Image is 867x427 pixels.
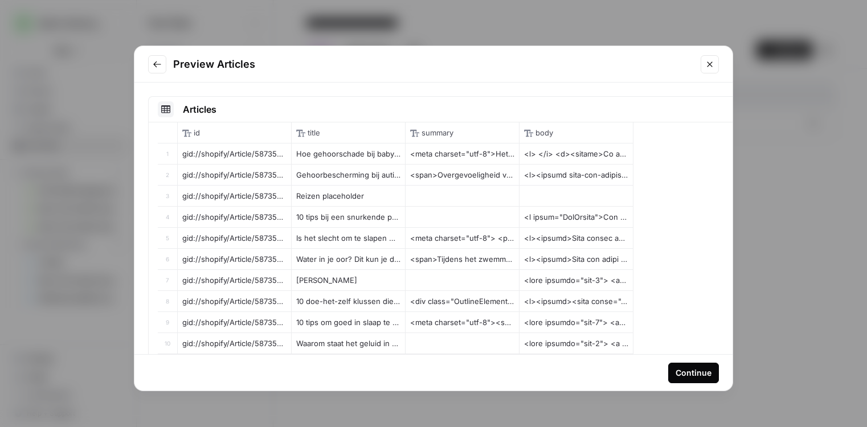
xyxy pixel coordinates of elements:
th: body [520,122,633,143]
td: <p><strong>Last van water in je oor? Dat komt vaak voor na zwemmen in zee of in het zwembad en na... [520,249,633,270]
td: <meta charset="utf-8"> <p><strong>Licht uit, ogen dicht en slapen. Tja, was het maar zo simpel om... [520,312,633,333]
td: Water in je oor? Dit kun je doen! [292,249,406,270]
td: 10 [158,333,178,354]
td: gid://shopify/Article/587354374363 [178,249,292,270]
td: <meta charset="utf-8"> <p class="subtitle">Heb jij al kaarten gescoord voor de nieuwe Star Wars f... [520,333,633,354]
td: gid://shopify/Article/587354538203 [178,312,292,333]
td: gid://shopify/Article/587354505435 [178,291,292,312]
td: 10 doe-het-zelf klussen die gehoorschade kunnen veroorzaken [292,291,406,312]
td: gid://shopify/Article/587354210523 [178,143,292,165]
td: 3 [158,186,178,207]
td: Hoe gehoorschade bij baby’s en kinderen voorkomen? [292,143,406,165]
td: Gehoorbescherming bij autisme [292,165,406,186]
td: gid://shopify/Article/587354570971 [178,333,292,354]
td: <p><strong>Veel mensen slapen met oordoppen in om sneller in slaap te vallen, om te voorkomen dat... [520,228,633,249]
td: 10 tips bij een snurkende partner [292,207,406,228]
button: Go to previous step [148,55,166,73]
h2: Preview Articles [173,56,694,72]
td: <meta charset="utf-8"> <p data-mce-fragment="1">Veel mensen slapen met oordoppen in om sneller in... [406,228,520,249]
td: 9 [158,312,178,333]
td: 6 [158,249,178,270]
td: Waarom staat het geluid in de bioscoop zo extreem hard? [292,333,406,354]
td: <p> </p> <p><strong>In deze alsmaar luidere wereld worden kinderen dagelijks blootgesteld aan har... [520,143,633,165]
td: <meta charset="utf-8"> <div class="row"> <div class="col-md-9 col-sm-8 col-xs-8"> <div class="row... [520,270,633,291]
td: <meta charset="utf-8"><span>Licht uit, ogen dicht en slapen. Tja, was het maar zo simpel om snel ... [406,312,520,333]
th: title [292,122,406,143]
div: Continue [676,367,711,379]
td: gid://shopify/Article/587354243291 [178,165,292,186]
td: <div class="OutlineElement Ltr SCXW42999927 BCX8"> <p class="Paragraph SCXW42999927 BCX8"><strong... [406,291,520,312]
td: <span> Overgevoeligheid voor geluid komt veel voor bij volwassenen en kinderen met autisme. Als j... [406,165,520,186]
td: gid://shopify/Article/587354341595 [178,228,292,249]
td: <p class="MsoNormal">Een goede nachtrust krijgen kan een uitdaging zijn als je een snurkende part... [520,207,633,228]
td: <p><strong><span class="TextRun SCXW252865032 BCX8" lang="NL-NL" data-contrast="none"><span class... [520,291,633,312]
td: 4 [158,207,178,228]
td: 8 [158,291,178,312]
button: Close modal [701,55,719,73]
th: id [178,122,292,143]
th: summary [406,122,520,143]
td: gid://shopify/Article/587354276059 [178,186,292,207]
td: Reizen placeholder [292,186,406,207]
td: 5 [158,228,178,249]
td: 1 [158,143,178,165]
td: 7 [158,270,178,291]
td: gid://shopify/Article/587354308827 [178,207,292,228]
td: <meta charset="utf-8">Het gehoor van baby’s en peuters is erg kwetsbaar en kan gemakkelijk bescha... [406,143,520,165]
td: 2 [158,165,178,186]
h1: Articles [183,102,216,116]
td: gid://shopify/Article/587354472667 [178,270,292,291]
button: Continue [668,363,719,383]
td: 10 tips om goed in slaap te komen én te blijven [292,312,406,333]
td: Is het slecht om te slapen met oordoppen in? [292,228,406,249]
td: Soorten gehoorbescherming [292,270,406,291]
td: <span>Tijdens het zwemmen of douchen kan er water in je oren komen. Vind jij dit ook zo’n vervele... [406,249,520,270]
td: <p><strong data-mce-fragment="1">Een van de meest voorkomende kenmerken die voorkomen bij kindere... [520,165,633,186]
